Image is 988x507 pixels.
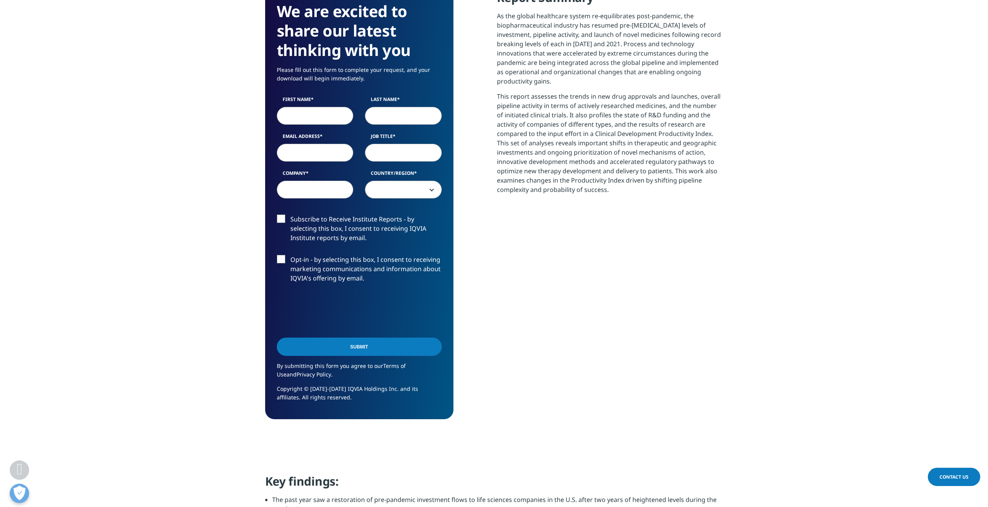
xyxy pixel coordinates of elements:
label: Country/Region [365,170,442,181]
a: Contact Us [928,468,980,486]
p: Copyright © [DATE]-[DATE] IQVIA Holdings Inc. and its affiliates. All rights reserved. [277,385,442,408]
input: Submit [277,338,442,356]
p: As the global healthcare system re-equilibrates post-pandemic, the biopharmaceutical industry has... [497,11,723,92]
label: Email Address [277,133,354,144]
h3: We are excited to share our latest thinking with you [277,2,442,60]
label: Opt-in - by selecting this box, I consent to receiving marketing communications and information a... [277,255,442,287]
span: Contact Us [939,474,969,480]
label: Job Title [365,133,442,144]
label: First Name [277,96,354,107]
p: By submitting this form you agree to our and . [277,362,442,385]
p: Please fill out this form to complete your request, and your download will begin immediately. [277,66,442,89]
h4: Key findings: [265,474,723,495]
label: Subscribe to Receive Institute Reports - by selecting this box, I consent to receiving IQVIA Inst... [277,214,442,247]
label: Last Name [365,96,442,107]
p: This report assesses the trends in new drug approvals and launches, overall pipeline activity in ... [497,92,723,200]
a: Privacy Policy [297,371,331,378]
iframe: reCAPTCHA [277,295,395,326]
button: Open Preferences [10,484,29,503]
label: Company [277,170,354,181]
